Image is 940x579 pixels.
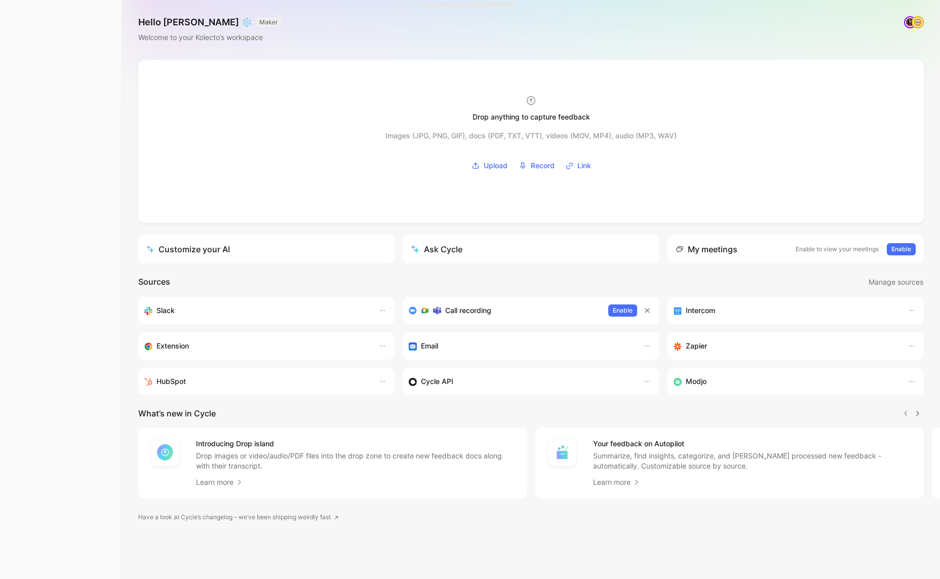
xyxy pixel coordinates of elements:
[146,243,230,255] div: Customize your AI
[138,31,281,44] div: Welcome to your Kolecto’s workspace
[562,158,595,173] button: Link
[686,304,715,317] h3: Intercom
[473,111,590,123] div: Drop anything to capture feedback
[593,438,912,450] h4: Your feedback on Autopilot
[138,16,281,28] h1: Hello [PERSON_NAME] ❄️
[613,305,633,316] span: Enable
[138,407,216,419] h2: What’s new in Cycle
[138,276,170,289] h2: Sources
[608,304,637,317] button: Enable
[484,160,507,172] span: Upload
[421,375,453,388] h3: Cycle API
[869,276,923,288] span: Manage sources
[887,243,916,255] button: Enable
[138,512,339,522] a: Have a look at Cycle’s changelog – we’ve been shipping weirdly fast
[913,17,923,27] img: avatar
[409,304,600,317] div: Record & transcribe meetings from Zoom, Meet & Teams.
[905,17,915,27] img: avatar
[593,476,641,488] a: Learn more
[891,244,911,254] span: Enable
[676,243,737,255] div: My meetings
[196,451,515,471] p: Drop images or video/audio/PDF files into the drop zone to create new feedback docs along with th...
[515,158,558,173] button: Record
[468,158,511,173] button: Upload
[156,340,189,352] h3: Extension
[796,244,879,254] p: Enable to view your meetings
[531,160,555,172] span: Record
[196,438,515,450] h4: Introducing Drop island
[403,235,659,263] button: Ask Cycle
[577,160,591,172] span: Link
[674,304,897,317] div: Sync your customers, send feedback and get updates in Intercom
[196,476,244,488] a: Learn more
[156,375,186,388] h3: HubSpot
[409,340,633,352] div: Forward emails to your feedback inbox
[421,340,438,352] h3: Email
[686,340,707,352] h3: Zapier
[138,235,395,263] a: Customize your AI
[144,304,368,317] div: Sync your customers, send feedback and get updates in Slack
[686,375,707,388] h3: Modjo
[445,304,491,317] h3: Call recording
[674,340,897,352] div: Capture feedback from thousands of sources with Zapier (survey results, recordings, sheets, etc).
[385,130,677,142] div: Images (JPG, PNG, GIF), docs (PDF, TXT, VTT), videos (MOV, MP4), audio (MP3, WAV)
[256,17,281,27] button: MAKER
[156,304,175,317] h3: Slack
[409,375,633,388] div: Sync customers & send feedback from custom sources. Get inspired by our favorite use case
[144,340,368,352] div: Capture feedback from anywhere on the web
[411,243,462,255] div: Ask Cycle
[868,276,924,289] button: Manage sources
[593,451,912,471] p: Summarize, find insights, categorize, and [PERSON_NAME] processed new feedback - automatically. C...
